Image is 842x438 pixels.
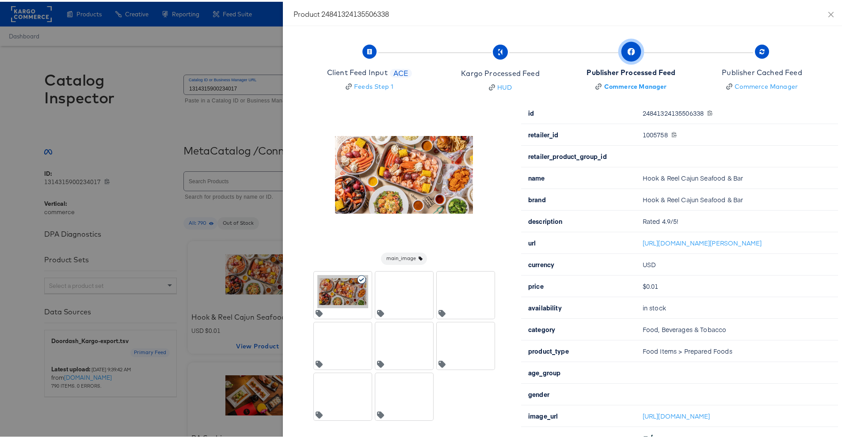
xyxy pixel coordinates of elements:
b: age_group [528,366,560,375]
td: Rated 4.9/5! [636,209,838,230]
b: category [528,323,555,332]
div: Publisher Cached Feed [722,66,802,76]
button: Kargo Processed FeedHUD [431,35,569,101]
div: HUD [497,81,512,90]
a: Feeds Step 1 [327,80,412,89]
div: Feeds Step 1 [354,80,393,89]
a: [URL][DOMAIN_NAME][PERSON_NAME] [643,237,762,245]
b: price [528,280,544,289]
td: in stock [636,295,838,317]
td: $0.01 [636,274,838,295]
a: Commerce Manager [587,80,675,89]
div: Publisher Processed Feed [587,66,675,76]
div: Kargo Processed Feed [461,67,539,77]
td: Hook & Reel Cajun Seafood & Bar [636,166,838,187]
span: main_image [381,253,427,261]
b: currency [528,258,554,267]
span: close [827,9,834,16]
button: Client Feed InputACEFeeds Step 1 [301,35,438,100]
b: image_url [528,410,558,419]
div: Commerce Manager [735,80,798,89]
b: brand [528,193,546,202]
button: Publisher Cached FeedCommerce Manager [693,35,831,100]
td: Food Items > Prepared Foods [636,339,838,360]
b: product_type [528,345,569,354]
div: Product 24841324135506338 [293,7,838,17]
a: HUD [461,81,539,90]
a: [URL][DOMAIN_NAME] [643,410,710,419]
div: 24841324135506338 [643,108,827,115]
b: url [528,237,536,245]
a: Commerce Manager [722,80,802,89]
b: availability [528,302,562,310]
div: Client Feed Input [327,66,388,76]
span: ACE [390,67,412,77]
td: Food, Beverages & Tobacco [636,317,838,339]
b: retailer_id [528,128,559,137]
b: id [528,107,534,116]
td: USD [636,252,838,274]
b: description [528,215,563,224]
td: Hook & Reel Cajun Seafood & Bar [636,187,838,209]
b: retailer_product_group_id [528,150,607,159]
button: Publisher Processed FeedCommerce Manager [562,35,700,100]
b: name [528,172,545,181]
div: Commerce Manager [604,80,667,89]
div: 1005758 [643,129,827,136]
b: gender [528,388,549,397]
